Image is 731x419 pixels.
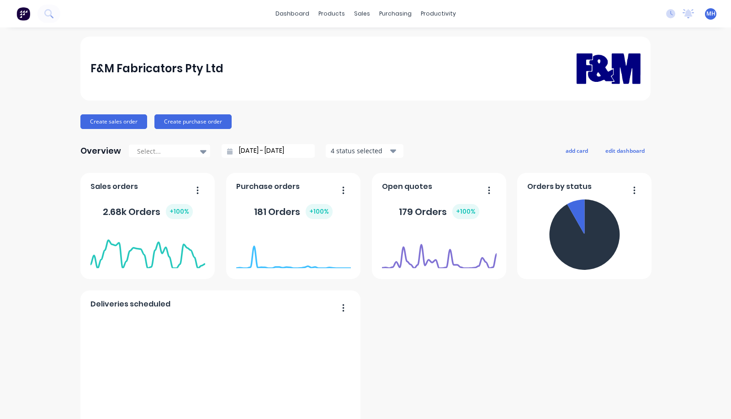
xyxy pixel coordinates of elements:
[399,204,479,219] div: 179 Orders
[80,142,121,160] div: Overview
[90,181,138,192] span: Sales orders
[271,7,314,21] a: dashboard
[90,59,223,78] div: F&M Fabricators Pty Ltd
[326,144,403,158] button: 4 status selected
[416,7,461,21] div: productivity
[382,181,432,192] span: Open quotes
[236,181,300,192] span: Purchase orders
[331,146,388,156] div: 4 status selected
[16,7,30,21] img: Factory
[706,10,715,18] span: MH
[599,145,651,156] button: edit dashboard
[254,204,333,219] div: 181 Orders
[166,204,193,219] div: + 100 %
[103,204,193,219] div: 2.68k Orders
[90,299,170,310] span: Deliveries scheduled
[560,145,594,156] button: add card
[577,40,641,97] img: F&M Fabricators Pty Ltd
[314,7,350,21] div: products
[527,181,592,192] span: Orders by status
[80,114,147,129] button: Create sales order
[375,7,416,21] div: purchasing
[452,204,479,219] div: + 100 %
[306,204,333,219] div: + 100 %
[350,7,375,21] div: sales
[154,114,232,129] button: Create purchase order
